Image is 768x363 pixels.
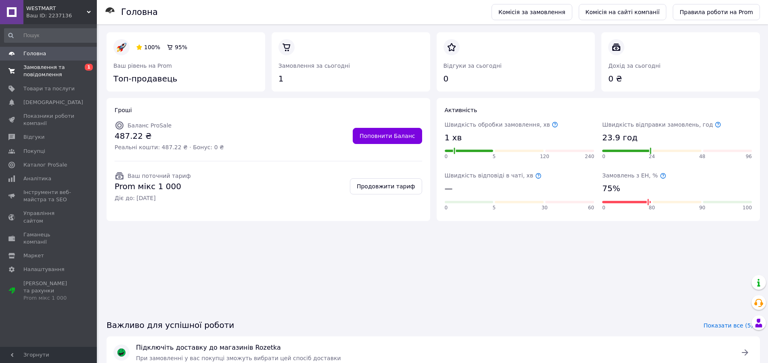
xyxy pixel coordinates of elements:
span: Баланс ProSale [128,122,172,129]
span: 48 [699,153,705,160]
span: Важливо для успішної роботи [107,319,234,331]
span: При замовленні у вас покупці зможуть вибрати цей спосіб доставки [136,355,341,361]
span: 0 [602,204,605,211]
span: Налаштування [23,266,65,273]
span: Замовлень з ЕН, % [602,172,666,179]
span: Швидкість відповіді в чаті, хв [445,172,542,179]
span: 100% [144,44,160,50]
span: — [445,183,453,194]
a: Комісія на сайті компанії [579,4,667,20]
span: Показати все (5) [703,321,753,330]
span: 75% [602,183,620,194]
span: Аналітика [23,175,51,182]
a: Продовжити тариф [350,178,422,194]
div: Prom мікс 1 000 [23,294,75,302]
span: 24 [649,153,655,160]
span: 487.22 ₴ [115,130,224,142]
span: Гроші [115,107,132,113]
span: 1 хв [445,132,462,144]
input: Пошук [4,28,100,43]
span: 5 [493,204,496,211]
div: Ваш ID: 2237136 [26,12,97,19]
span: Головна [23,50,46,57]
span: Активність [445,107,477,113]
span: Підключіть доставку до магазинів Rozetka [136,343,730,353]
span: 80 [649,204,655,211]
span: Реальні кошти: 487.22 ₴ · Бонус: 0 ₴ [115,143,224,151]
span: 1 [85,64,93,71]
a: Комісія за замовлення [492,4,572,20]
span: 240 [585,153,594,160]
span: Швидкість відправки замовлень, год [602,121,721,128]
span: 0 [602,153,605,160]
span: 5 [493,153,496,160]
span: 0 [445,153,448,160]
span: Каталог ProSale [23,161,67,169]
a: Правила роботи на Prom [673,4,760,20]
span: 95% [175,44,187,50]
span: Діє до: [DATE] [115,194,191,202]
span: Маркет [23,252,44,259]
span: 23.9 год [602,132,637,144]
span: Ваш поточний тариф [128,173,191,179]
span: 30 [542,204,548,211]
span: Показники роботи компанії [23,113,75,127]
a: Поповнити Баланс [353,128,422,144]
span: 90 [699,204,705,211]
span: Інструменти веб-майстра та SEO [23,189,75,203]
span: 0 [445,204,448,211]
span: WESTMART [26,5,87,12]
span: Відгуки [23,134,44,141]
span: 100 [743,204,752,211]
span: Швидкість обробки замовлення, хв [445,121,559,128]
span: [PERSON_NAME] та рахунки [23,280,75,302]
span: 60 [588,204,594,211]
span: Гаманець компанії [23,231,75,246]
span: [DEMOGRAPHIC_DATA] [23,99,83,106]
span: Prom мікс 1 000 [115,181,191,192]
span: Покупці [23,148,45,155]
h1: Головна [121,7,158,17]
span: Замовлення та повідомлення [23,64,75,78]
span: 120 [540,153,549,160]
span: Управління сайтом [23,210,75,224]
span: 96 [746,153,752,160]
span: Товари та послуги [23,85,75,92]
